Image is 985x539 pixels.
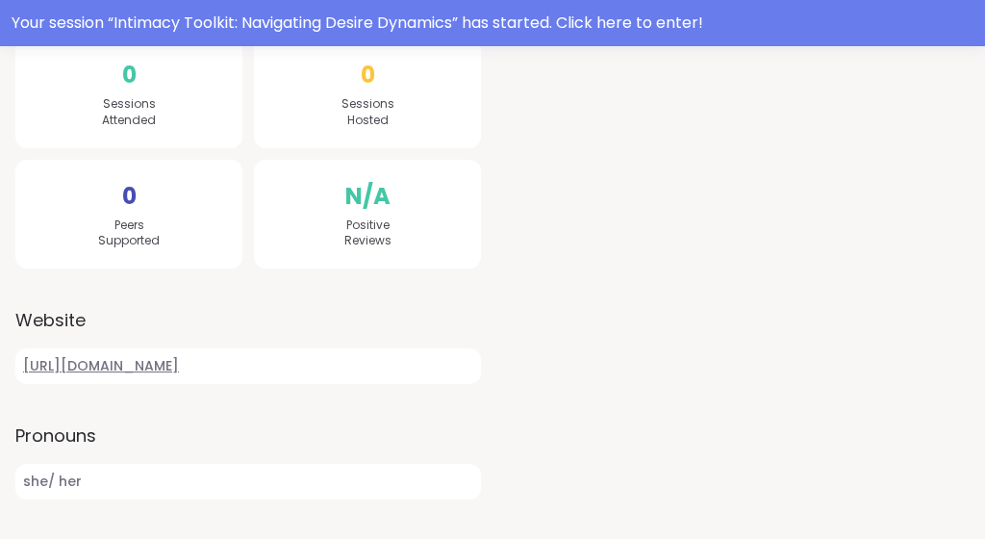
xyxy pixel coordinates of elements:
[15,423,481,449] label: Pronouns
[12,12,973,35] div: Your session “ Intimacy Toolkit: Navigating Desire Dynamics ” has started. Click here to enter!
[345,179,391,214] span: N/A
[361,58,375,92] span: 0
[15,348,481,384] a: [URL][DOMAIN_NAME]
[341,96,394,129] span: Sessions Hosted
[15,307,481,333] label: Website
[344,218,391,250] span: Positive Reviews
[98,218,160,250] span: Peers Supported
[122,179,137,214] span: 0
[122,58,137,92] span: 0
[15,464,481,500] span: she/ her
[102,96,156,129] span: Sessions Attended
